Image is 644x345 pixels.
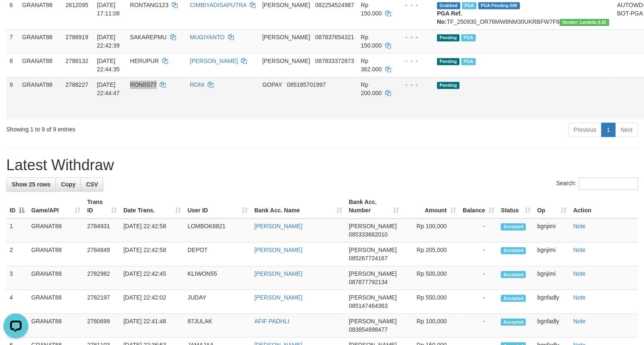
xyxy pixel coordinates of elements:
[55,177,81,191] a: Copy
[348,255,387,262] span: Copy 085267724167 to clipboard
[6,77,19,119] td: 9
[262,58,310,64] span: [PERSON_NAME]
[65,81,88,88] span: 2788227
[97,58,120,73] span: [DATE] 22:44:35
[184,194,251,218] th: User ID: activate to sort column ascending
[28,314,84,337] td: GRANAT88
[501,223,526,230] span: Accepted
[251,194,345,218] th: Bank Acc. Name: activate to sort column ascending
[254,270,302,277] a: [PERSON_NAME]
[6,290,28,314] td: 4
[501,318,526,325] span: Accepted
[65,58,88,64] span: 2788132
[254,318,289,325] a: AFIF PADHLI
[534,290,570,314] td: bgnfadly
[534,194,570,218] th: Op: activate to sort column ascending
[459,266,497,290] td: -
[398,33,430,41] div: - - -
[130,58,159,64] span: HERUPUR
[348,318,396,325] span: [PERSON_NAME]
[348,279,387,285] span: Copy 087877792134 to clipboard
[315,2,354,8] span: Copy 082254524987 to clipboard
[534,314,570,337] td: bgnfadly
[402,194,459,218] th: Amount: activate to sort column ascending
[254,247,302,253] a: [PERSON_NAME]
[84,290,120,314] td: 2782197
[402,266,459,290] td: Rp 500,000
[461,34,476,41] span: Marked by bgnjimi
[570,194,638,218] th: Action
[348,326,387,333] span: Copy 083854898477 to clipboard
[28,290,84,314] td: GRANAT88
[120,194,184,218] th: Date Trans.: activate to sort column ascending
[402,314,459,337] td: Rp 100,000
[348,294,396,301] span: [PERSON_NAME]
[86,181,98,188] span: CSV
[361,58,382,73] span: Rp 362.000
[345,194,402,218] th: Bank Acc. Number: activate to sort column ascending
[190,81,204,88] a: RONI
[459,218,497,242] td: -
[437,82,459,89] span: Pending
[6,218,28,242] td: 1
[97,34,120,49] span: [DATE] 22:42:39
[559,19,609,26] span: Vendor URL: https://dashboard.q2checkout.com/secure
[28,242,84,266] td: GRANAT88
[6,122,262,133] div: Showing 1 to 9 of 9 entries
[80,177,103,191] a: CSV
[184,266,251,290] td: KLIWON55
[184,218,251,242] td: LOMBOK8821
[262,81,282,88] span: GOPAY
[402,218,459,242] td: Rp 100,000
[402,242,459,266] td: Rp 205,000
[65,2,88,8] span: 2612095
[556,177,638,190] label: Search:
[348,270,396,277] span: [PERSON_NAME]
[19,77,62,119] td: GRANAT88
[28,218,84,242] td: GRANAT88
[6,266,28,290] td: 3
[6,53,19,77] td: 8
[190,2,246,8] a: CIMBIYADISAPUTRA
[348,223,396,229] span: [PERSON_NAME]
[361,34,382,49] span: Rp 150.000
[184,314,251,337] td: 87JULAK
[348,302,387,309] span: Copy 085147464363 to clipboard
[459,314,497,337] td: -
[12,181,50,188] span: Show 25 rows
[19,53,62,77] td: GRANAT88
[97,81,120,96] span: [DATE] 22:44:47
[573,318,586,325] a: Note
[459,194,497,218] th: Balance: activate to sort column ascending
[184,290,251,314] td: JUDAY
[120,218,184,242] td: [DATE] 22:42:58
[6,242,28,266] td: 2
[84,218,120,242] td: 2784931
[501,295,526,302] span: Accepted
[573,270,586,277] a: Note
[534,218,570,242] td: bgnjimi
[398,1,430,9] div: - - -
[601,123,615,137] a: 1
[84,242,120,266] td: 2784849
[459,290,497,314] td: -
[130,2,168,8] span: RONTANG123
[6,157,638,174] h1: Latest Withdraw
[262,34,310,40] span: [PERSON_NAME]
[398,57,430,65] div: - - -
[65,34,88,40] span: 2786919
[534,242,570,266] td: bgnjimi
[184,242,251,266] td: DEPOT
[573,223,586,229] a: Note
[437,58,459,65] span: Pending
[615,123,638,137] a: Next
[462,2,476,9] span: Marked by bgndedek
[120,266,184,290] td: [DATE] 22:42:45
[478,2,520,9] span: PGA Pending
[6,194,28,218] th: ID: activate to sort column descending
[573,294,586,301] a: Note
[287,81,326,88] span: Copy 085185701997 to clipboard
[315,58,354,64] span: Copy 087833372873 to clipboard
[19,29,62,53] td: GRANAT88
[348,231,387,238] span: Copy 085333662010 to clipboard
